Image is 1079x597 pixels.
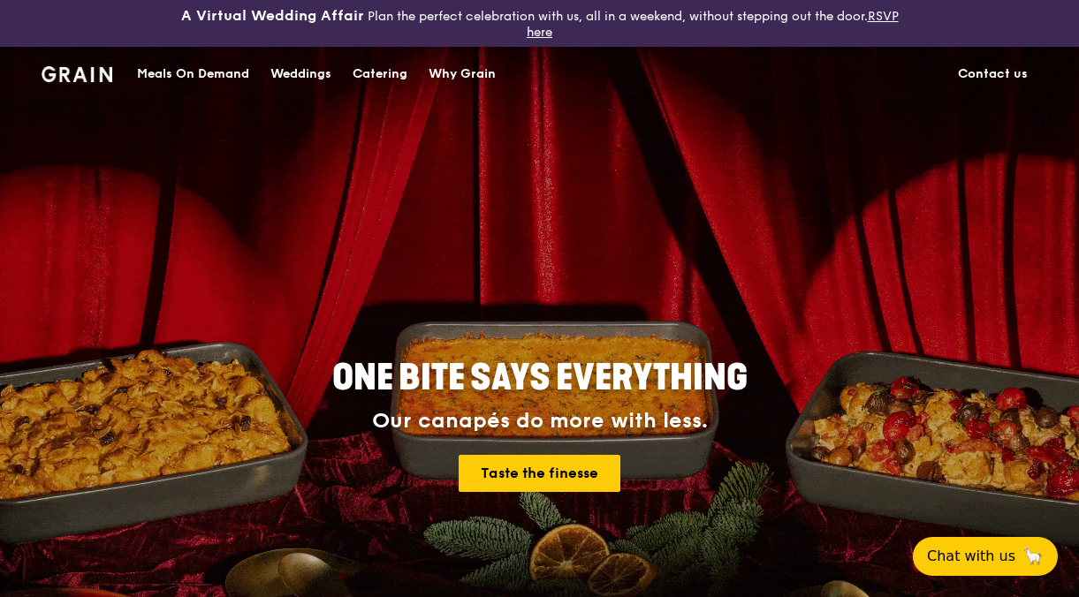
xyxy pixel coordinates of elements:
div: Plan the perfect celebration with us, all in a weekend, without stepping out the door. [180,7,900,40]
img: Grain [42,66,113,82]
span: 🦙 [1022,546,1044,567]
span: ONE BITE SAYS EVERYTHING [332,357,748,399]
h3: A Virtual Wedding Affair [181,7,364,25]
a: Why Grain [418,48,506,101]
a: GrainGrain [42,46,113,99]
div: Catering [353,48,407,101]
a: Taste the finesse [459,455,620,492]
a: Weddings [260,48,342,101]
button: Chat with us🦙 [913,537,1058,576]
span: Chat with us [927,546,1015,567]
div: Weddings [270,48,331,101]
div: Our canapés do more with less. [222,409,858,434]
div: Why Grain [429,48,496,101]
a: Catering [342,48,418,101]
a: RSVP here [527,9,899,40]
div: Meals On Demand [137,48,249,101]
a: Contact us [947,48,1038,101]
